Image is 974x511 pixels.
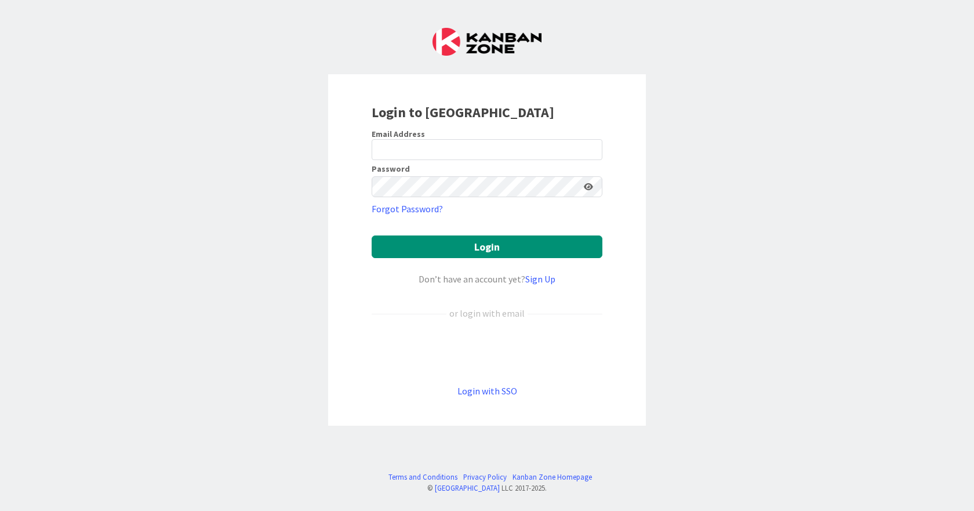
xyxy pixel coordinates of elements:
label: Email Address [372,129,425,139]
div: © LLC 2017- 2025 . [383,483,592,494]
iframe: Sign in with Google Button [366,339,608,365]
a: Privacy Policy [463,472,507,483]
img: Kanban Zone [433,28,541,56]
a: Login with SSO [457,385,517,397]
a: Sign Up [525,273,555,285]
label: Password [372,165,410,173]
a: Forgot Password? [372,202,443,216]
a: Terms and Conditions [388,472,457,483]
a: [GEOGRAPHIC_DATA] [435,483,500,492]
b: Login to [GEOGRAPHIC_DATA] [372,103,554,121]
button: Login [372,235,602,258]
div: or login with email [446,306,528,320]
a: Kanban Zone Homepage [513,472,592,483]
div: Don’t have an account yet? [372,272,602,286]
